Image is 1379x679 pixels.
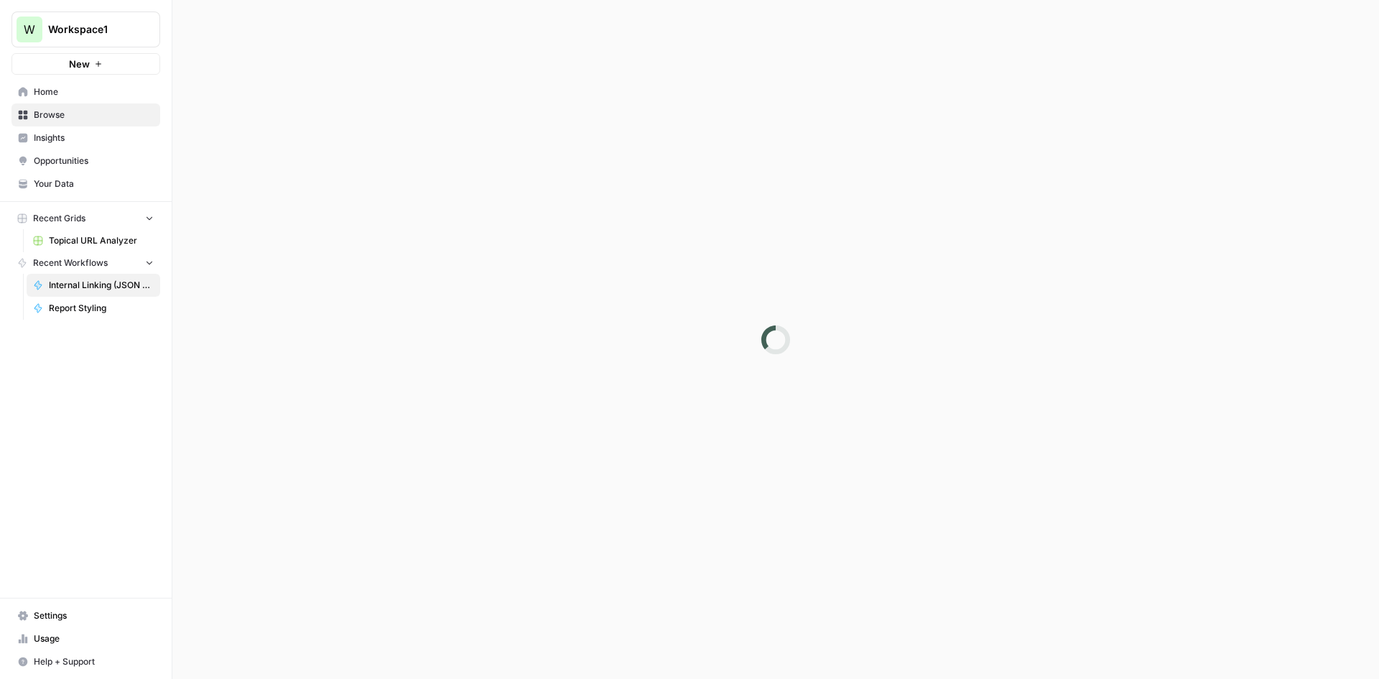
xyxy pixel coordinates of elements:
span: Your Data [34,177,154,190]
span: Recent Grids [33,212,85,225]
a: Home [11,80,160,103]
span: Home [34,86,154,98]
button: Recent Grids [11,208,160,229]
a: Insights [11,126,160,149]
span: Report Styling [49,302,154,315]
span: Help + Support [34,655,154,668]
span: Browse [34,108,154,121]
button: New [11,53,160,75]
span: Settings [34,609,154,622]
a: Usage [11,627,160,650]
span: Internal Linking (JSON output) [49,279,154,292]
button: Recent Workflows [11,252,160,274]
a: Opportunities [11,149,160,172]
button: Help + Support [11,650,160,673]
span: Opportunities [34,154,154,167]
span: Topical URL Analyzer [49,234,154,247]
a: Browse [11,103,160,126]
button: Workspace: Workspace1 [11,11,160,47]
span: New [69,57,90,71]
a: Report Styling [27,297,160,320]
span: Recent Workflows [33,257,108,269]
span: Insights [34,131,154,144]
a: Internal Linking (JSON output) [27,274,160,297]
span: Workspace1 [48,22,135,37]
a: Your Data [11,172,160,195]
a: Settings [11,604,160,627]
a: Topical URL Analyzer [27,229,160,252]
span: W [24,21,35,38]
span: Usage [34,632,154,645]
